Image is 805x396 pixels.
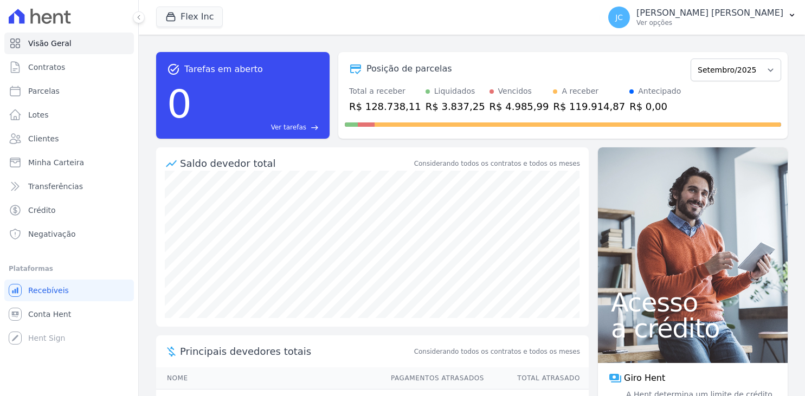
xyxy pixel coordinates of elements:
[485,367,589,389] th: Total Atrasado
[28,157,84,168] span: Minha Carteira
[414,347,580,356] span: Considerando todos os contratos e todos os meses
[611,289,775,315] span: Acesso
[4,80,134,102] a: Parcelas
[311,124,319,132] span: east
[611,315,775,341] span: a crédito
[4,199,134,221] a: Crédito
[4,223,134,245] a: Negativação
[184,63,263,76] span: Tarefas em aberto
[638,86,681,97] div: Antecipado
[167,76,192,132] div: 0
[4,152,134,173] a: Minha Carteira
[490,99,549,114] div: R$ 4.985,99
[434,86,475,97] div: Liquidados
[196,122,319,132] a: Ver tarefas east
[4,104,134,126] a: Lotes
[624,372,665,385] span: Giro Hent
[4,303,134,325] a: Conta Hent
[562,86,598,97] div: A receber
[349,99,421,114] div: R$ 128.738,11
[636,18,783,27] p: Ver opções
[167,63,180,76] span: task_alt
[156,367,381,389] th: Nome
[180,344,412,359] span: Principais devedores totais
[414,159,580,168] div: Considerando todos os contratos e todos os meses
[28,133,59,144] span: Clientes
[366,62,452,75] div: Posição de parcelas
[498,86,532,97] div: Vencidos
[9,262,130,275] div: Plataformas
[28,229,76,239] span: Negativação
[28,285,69,296] span: Recebíveis
[636,8,783,18] p: [PERSON_NAME] [PERSON_NAME]
[600,2,805,33] button: JC [PERSON_NAME] [PERSON_NAME] Ver opções
[28,309,71,320] span: Conta Hent
[426,99,485,114] div: R$ 3.837,25
[28,62,65,73] span: Contratos
[349,86,421,97] div: Total a receber
[180,156,412,171] div: Saldo devedor total
[28,38,72,49] span: Visão Geral
[4,176,134,197] a: Transferências
[4,56,134,78] a: Contratos
[28,205,56,216] span: Crédito
[4,280,134,301] a: Recebíveis
[156,7,223,27] button: Flex Inc
[629,99,681,114] div: R$ 0,00
[28,181,83,192] span: Transferências
[4,33,134,54] a: Visão Geral
[271,122,306,132] span: Ver tarefas
[615,14,623,21] span: JC
[4,128,134,150] a: Clientes
[28,109,49,120] span: Lotes
[553,99,625,114] div: R$ 119.914,87
[28,86,60,96] span: Parcelas
[381,367,485,389] th: Pagamentos Atrasados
